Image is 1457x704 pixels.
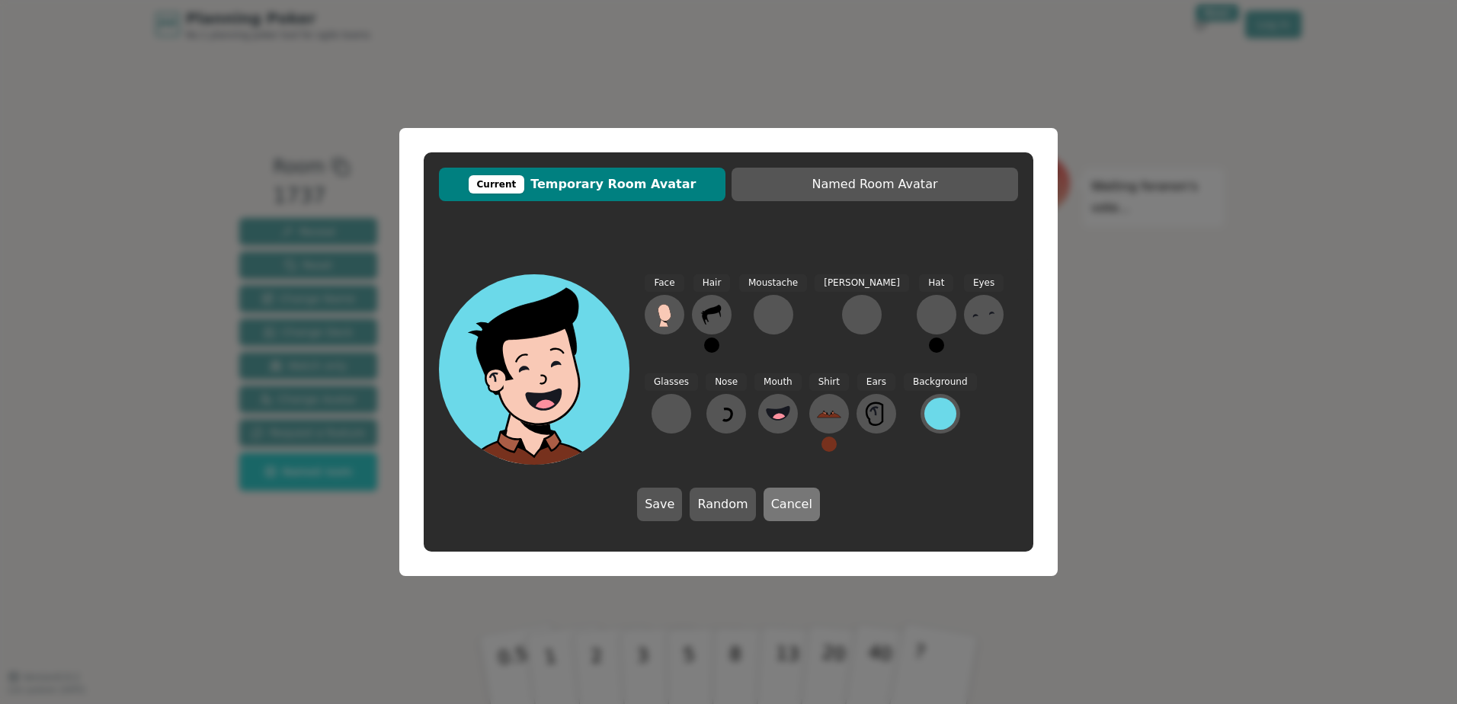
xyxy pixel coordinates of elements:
[645,274,684,292] span: Face
[447,175,718,194] span: Temporary Room Avatar
[645,373,698,391] span: Glasses
[690,488,755,521] button: Random
[739,274,807,292] span: Moustache
[857,373,895,391] span: Ears
[637,488,682,521] button: Save
[693,274,731,292] span: Hair
[964,274,1004,292] span: Eyes
[469,175,525,194] div: Current
[439,168,725,201] button: CurrentTemporary Room Avatar
[919,274,953,292] span: Hat
[809,373,849,391] span: Shirt
[732,168,1018,201] button: Named Room Avatar
[904,373,977,391] span: Background
[764,488,820,521] button: Cancel
[739,175,1010,194] span: Named Room Avatar
[754,373,802,391] span: Mouth
[706,373,747,391] span: Nose
[815,274,909,292] span: [PERSON_NAME]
